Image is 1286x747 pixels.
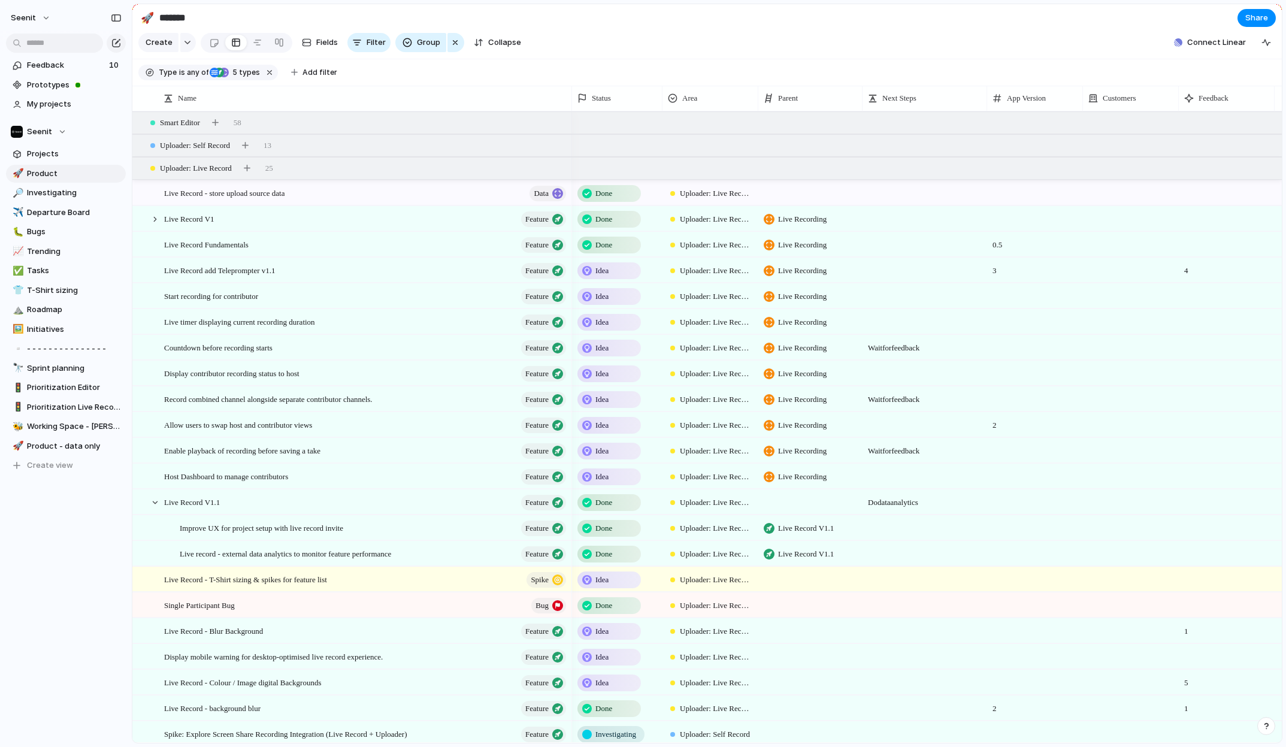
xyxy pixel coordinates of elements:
button: Feature [521,314,566,330]
button: Feature [521,211,566,227]
div: 🚀 [13,439,21,453]
button: 🚦 [11,401,23,413]
span: Feature [525,700,549,717]
div: ▫️ [13,342,21,356]
span: Feature [525,391,549,408]
button: Feature [521,546,566,562]
div: 👕 [13,283,21,297]
span: Projects [27,148,122,160]
span: Do data analytics [863,490,987,509]
button: Feature [521,418,566,433]
span: Customers [1103,92,1136,104]
button: Create [138,33,178,52]
span: Create [146,37,173,49]
div: ⛰️Roadmap [6,301,126,319]
span: Uploader: Live Record [680,291,751,303]
button: Create view [6,456,126,474]
button: ▫️ [11,343,23,355]
span: 13 [264,140,271,152]
button: isany of [177,66,211,79]
span: Smart Editor [160,117,200,129]
span: Prioritization Editor [27,382,122,394]
span: Done [595,548,612,560]
span: Idea [595,625,609,637]
div: 🚦 [13,381,21,395]
button: ⛰️ [11,304,23,316]
button: Group [395,33,446,52]
button: Feature [521,624,566,639]
span: 3 [988,258,1082,277]
a: 🖼️Initiatives [6,320,126,338]
div: 🚦Prioritization Live Record [6,398,126,416]
span: Uploader: Live Record [680,316,751,328]
span: Fields [316,37,338,49]
span: Feedback [1199,92,1228,104]
span: Roadmap [27,304,122,316]
span: Live Recording [778,239,827,251]
span: Live Recording [778,419,827,431]
span: Feature [525,520,549,537]
a: 🚦Prioritization Editor [6,379,126,397]
div: 🔎 [13,186,21,200]
button: Feature [521,366,566,382]
span: Countdown before recording starts [164,340,273,354]
span: Idea [595,368,609,380]
div: ▫️- - - - - - - - - - - - - - - [6,340,126,358]
span: Feature [525,468,549,485]
span: Uploader: Live Record [680,548,751,560]
button: Filter [347,33,391,52]
a: 🐛Bugs [6,223,126,241]
span: Idea [595,651,609,663]
button: Feature [521,495,566,510]
span: Status [592,92,611,104]
a: ✈️Departure Board [6,204,126,222]
span: Share [1245,12,1268,24]
span: Live Record V1.1 [164,495,220,509]
span: 0.5 [988,232,1082,251]
span: 2 [988,696,1082,715]
span: Name [178,92,196,104]
span: Uploader: Live Record [680,703,751,715]
span: Uploader: Live Record [680,677,751,689]
a: 🐝Working Space - [PERSON_NAME] [6,418,126,436]
span: Host Dashboard to manage contributors [164,469,288,483]
div: ✅Tasks [6,262,126,280]
button: 🐛 [11,226,23,238]
span: Departure Board [27,207,122,219]
div: ✅ [13,264,21,278]
button: 🔭 [11,362,23,374]
span: Feature [525,365,549,382]
div: 🔎Investigating [6,184,126,202]
span: Uploader: Live Record [680,187,751,199]
span: Data [534,185,549,202]
span: Done [595,213,612,225]
button: Share [1237,9,1276,27]
span: 2 [988,413,1082,431]
span: Create view [27,459,73,471]
a: Projects [6,145,126,163]
span: Uploader: Live Record [680,239,751,251]
button: 🚦 [11,382,23,394]
span: Sprint planning [27,362,122,374]
span: Uploader: Live Record [680,522,751,534]
span: Investigating [27,187,122,199]
span: Add filter [302,67,337,78]
span: Spike: Explore Screen Share Recording Integration (Live Record + Uploader) [164,727,407,740]
span: Feature [525,546,549,562]
span: Live Recording [778,316,827,328]
span: Idea [595,677,609,689]
span: Idea [595,265,609,277]
span: Prototypes [27,79,122,91]
span: Live Record - store upload source data [164,186,285,199]
span: Uploader: Live Record [680,574,751,586]
span: Filter [367,37,386,49]
button: Connect Linear [1169,34,1251,52]
span: Feature [525,417,549,434]
span: Display contributor recording status to host [164,366,299,380]
a: 📈Trending [6,243,126,261]
div: 🚀Product - data only [6,437,126,455]
span: - - - - - - - - - - - - - - - [27,343,122,355]
a: My projects [6,95,126,113]
span: Uploader: Live Record [680,445,751,457]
